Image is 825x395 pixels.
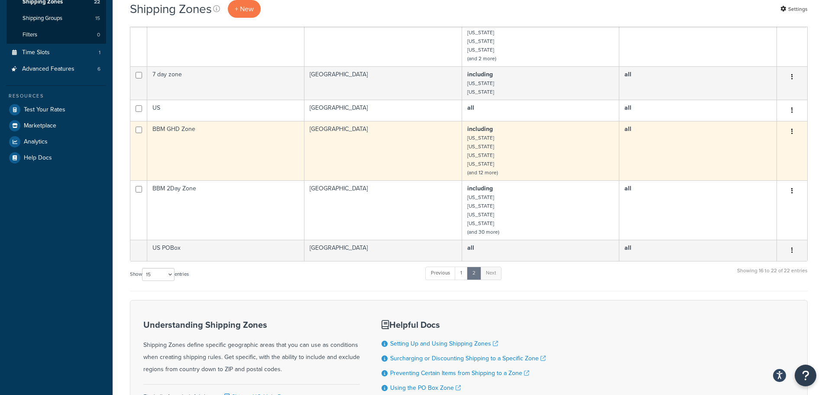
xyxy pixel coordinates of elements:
[304,66,462,100] td: [GEOGRAPHIC_DATA]
[6,27,106,43] li: Filters
[6,61,106,77] li: Advanced Features
[143,320,360,375] div: Shipping Zones define specific geographic areas that you can use as conditions when creating ship...
[624,184,631,193] b: all
[480,267,501,280] a: Next
[23,31,37,39] span: Filters
[22,49,50,56] span: Time Slots
[235,4,254,14] span: + New
[467,243,474,252] b: all
[390,383,461,392] a: Using the PO Box Zone
[22,65,74,73] span: Advanced Features
[390,339,498,348] a: Setting Up and Using Shipping Zones
[467,151,494,159] small: [US_STATE]
[143,320,360,330] h3: Understanding Shipping Zones
[467,202,494,210] small: [US_STATE]
[455,267,468,280] a: 1
[467,211,494,219] small: [US_STATE]
[6,134,106,150] a: Analytics
[24,106,65,114] span: Test Your Rates
[6,150,106,166] a: Help Docs
[467,169,498,176] small: (and 12 more)
[6,27,106,43] a: Filters 0
[467,88,494,96] small: [US_STATE]
[390,369,529,378] a: Preventing Certain Items from Shipping to a Zone
[467,134,494,142] small: [US_STATE]
[467,103,474,112] b: all
[24,154,52,162] span: Help Docs
[142,268,175,281] select: Showentries
[467,46,494,54] small: [US_STATE]
[304,180,462,240] td: [GEOGRAPHIC_DATA]
[97,31,100,39] span: 0
[6,45,106,61] li: Time Slots
[6,45,106,61] a: Time Slots 1
[304,121,462,180] td: [GEOGRAPHIC_DATA]
[467,193,494,201] small: [US_STATE]
[467,143,494,150] small: [US_STATE]
[737,266,808,284] div: Showing 16 to 22 of 22 entries
[99,49,100,56] span: 1
[147,100,304,121] td: US
[467,267,481,280] a: 2
[467,55,496,62] small: (and 2 more)
[6,102,106,118] a: Test Your Rates
[390,354,546,363] a: Surcharging or Discounting Shipping to a Specific Zone
[95,15,100,22] span: 15
[6,10,106,26] a: Shipping Groups 15
[780,3,808,15] a: Settings
[624,70,631,79] b: all
[467,29,494,36] small: [US_STATE]
[6,10,106,26] li: Shipping Groups
[624,124,631,134] b: all
[467,160,494,168] small: [US_STATE]
[467,124,493,134] b: including
[467,37,494,45] small: [US_STATE]
[304,100,462,121] td: [GEOGRAPHIC_DATA]
[795,365,816,386] button: Open Resource Center
[147,240,304,261] td: US POBox
[467,228,499,236] small: (and 30 more)
[97,65,100,73] span: 6
[6,61,106,77] a: Advanced Features 6
[467,79,494,87] small: [US_STATE]
[304,240,462,261] td: [GEOGRAPHIC_DATA]
[130,0,212,17] h1: Shipping Zones
[147,180,304,240] td: BBM 2Day Zone
[23,15,62,22] span: Shipping Groups
[304,7,462,66] td: [GEOGRAPHIC_DATA]
[425,267,456,280] a: Previous
[24,122,56,130] span: Marketplace
[6,118,106,134] a: Marketplace
[147,7,304,66] td: 6 day zone
[624,103,631,112] b: all
[130,268,189,281] label: Show entries
[147,121,304,180] td: BBM GHD Zone
[624,243,631,252] b: all
[147,66,304,100] td: 7 day zone
[467,184,493,193] b: including
[24,138,48,146] span: Analytics
[6,92,106,100] div: Resources
[467,70,493,79] b: including
[467,219,494,227] small: [US_STATE]
[382,320,546,330] h3: Helpful Docs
